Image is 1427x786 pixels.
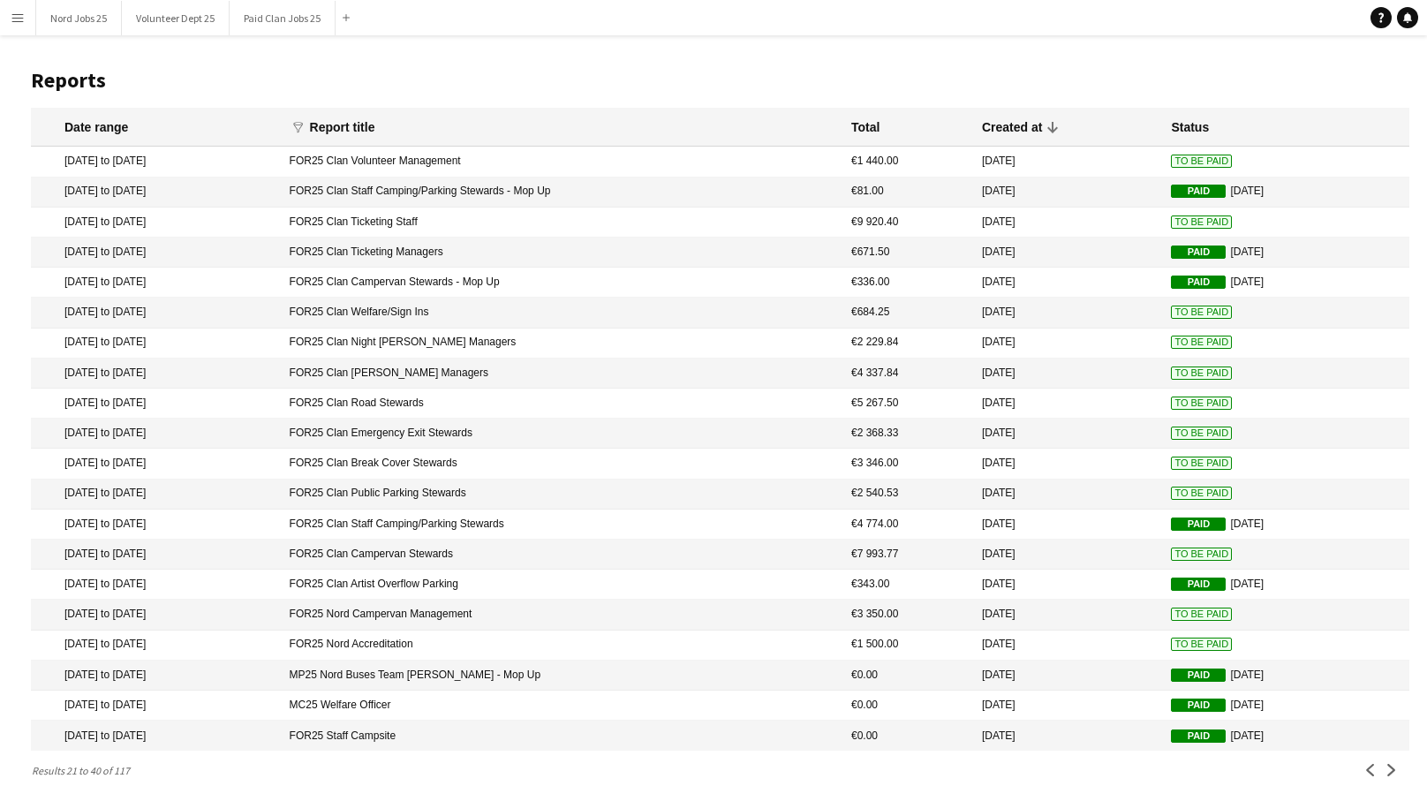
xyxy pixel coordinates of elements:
[973,540,1163,570] mat-cell: [DATE]
[973,721,1163,751] mat-cell: [DATE]
[1171,119,1209,135] div: Status
[842,510,973,540] mat-cell: €4 774.00
[281,389,842,419] mat-cell: FOR25 Clan Road Stewards
[973,480,1163,510] mat-cell: [DATE]
[842,147,973,177] mat-cell: €1 440.00
[1171,638,1232,651] span: To Be Paid
[31,721,281,751] mat-cell: [DATE] to [DATE]
[1162,721,1409,751] mat-cell: [DATE]
[281,721,842,751] mat-cell: FOR25 Staff Campsite
[1162,661,1409,691] mat-cell: [DATE]
[281,691,842,721] mat-cell: MC25 Welfare Officer
[842,389,973,419] mat-cell: €5 267.50
[310,119,391,135] div: Report title
[973,570,1163,600] mat-cell: [DATE]
[281,449,842,479] mat-cell: FOR25 Clan Break Cover Stewards
[64,119,128,135] div: Date range
[982,119,1058,135] div: Created at
[973,298,1163,328] mat-cell: [DATE]
[973,359,1163,389] mat-cell: [DATE]
[973,268,1163,298] mat-cell: [DATE]
[281,570,842,600] mat-cell: FOR25 Clan Artist Overflow Parking
[281,419,842,449] mat-cell: FOR25 Clan Emergency Exit Stewards
[31,147,281,177] mat-cell: [DATE] to [DATE]
[973,208,1163,238] mat-cell: [DATE]
[31,238,281,268] mat-cell: [DATE] to [DATE]
[842,419,973,449] mat-cell: €2 368.33
[31,631,281,661] mat-cell: [DATE] to [DATE]
[973,661,1163,691] mat-cell: [DATE]
[973,510,1163,540] mat-cell: [DATE]
[281,268,842,298] mat-cell: FOR25 Clan Campervan Stewards - Mop Up
[36,1,122,35] button: Nord Jobs 25
[1171,457,1232,470] span: To Be Paid
[31,178,281,208] mat-cell: [DATE] to [DATE]
[31,67,1409,94] h1: Reports
[1171,548,1232,561] span: To Be Paid
[842,691,973,721] mat-cell: €0.00
[1171,306,1232,319] span: To Be Paid
[842,238,973,268] mat-cell: €671.50
[1162,238,1409,268] mat-cell: [DATE]
[973,238,1163,268] mat-cell: [DATE]
[1171,608,1232,621] span: To Be Paid
[31,449,281,479] mat-cell: [DATE] to [DATE]
[1171,336,1232,349] span: To Be Paid
[973,419,1163,449] mat-cell: [DATE]
[973,147,1163,177] mat-cell: [DATE]
[1171,276,1226,289] span: Paid
[31,600,281,630] mat-cell: [DATE] to [DATE]
[842,208,973,238] mat-cell: €9 920.40
[973,389,1163,419] mat-cell: [DATE]
[281,600,842,630] mat-cell: FOR25 Nord Campervan Management
[31,359,281,389] mat-cell: [DATE] to [DATE]
[31,419,281,449] mat-cell: [DATE] to [DATE]
[281,631,842,661] mat-cell: FOR25 Nord Accreditation
[1162,691,1409,721] mat-cell: [DATE]
[1171,367,1232,380] span: To Be Paid
[122,1,230,35] button: Volunteer Dept 25
[1171,487,1232,500] span: To Be Paid
[31,661,281,691] mat-cell: [DATE] to [DATE]
[851,119,880,135] div: Total
[1162,510,1409,540] mat-cell: [DATE]
[31,208,281,238] mat-cell: [DATE] to [DATE]
[973,631,1163,661] mat-cell: [DATE]
[1171,215,1232,229] span: To Be Paid
[842,268,973,298] mat-cell: €336.00
[1171,246,1226,259] span: Paid
[842,721,973,751] mat-cell: €0.00
[281,359,842,389] mat-cell: FOR25 Clan [PERSON_NAME] Managers
[1171,578,1226,591] span: Paid
[31,298,281,328] mat-cell: [DATE] to [DATE]
[281,238,842,268] mat-cell: FOR25 Clan Ticketing Managers
[281,480,842,510] mat-cell: FOR25 Clan Public Parking Stewards
[842,661,973,691] mat-cell: €0.00
[1162,268,1409,298] mat-cell: [DATE]
[842,631,973,661] mat-cell: €1 500.00
[1171,729,1226,743] span: Paid
[1171,669,1226,682] span: Paid
[31,510,281,540] mat-cell: [DATE] to [DATE]
[973,600,1163,630] mat-cell: [DATE]
[31,691,281,721] mat-cell: [DATE] to [DATE]
[842,359,973,389] mat-cell: €4 337.84
[1171,427,1232,440] span: To Be Paid
[842,329,973,359] mat-cell: €2 229.84
[31,570,281,600] mat-cell: [DATE] to [DATE]
[31,329,281,359] mat-cell: [DATE] to [DATE]
[281,540,842,570] mat-cell: FOR25 Clan Campervan Stewards
[1171,397,1232,410] span: To Be Paid
[281,661,842,691] mat-cell: MP25 Nord Buses Team [PERSON_NAME] - Mop Up
[1162,570,1409,600] mat-cell: [DATE]
[1171,518,1226,531] span: Paid
[842,600,973,630] mat-cell: €3 350.00
[31,480,281,510] mat-cell: [DATE] to [DATE]
[982,119,1042,135] div: Created at
[973,691,1163,721] mat-cell: [DATE]
[842,570,973,600] mat-cell: €343.00
[310,119,375,135] div: Report title
[842,298,973,328] mat-cell: €684.25
[31,540,281,570] mat-cell: [DATE] to [DATE]
[1171,185,1226,198] span: Paid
